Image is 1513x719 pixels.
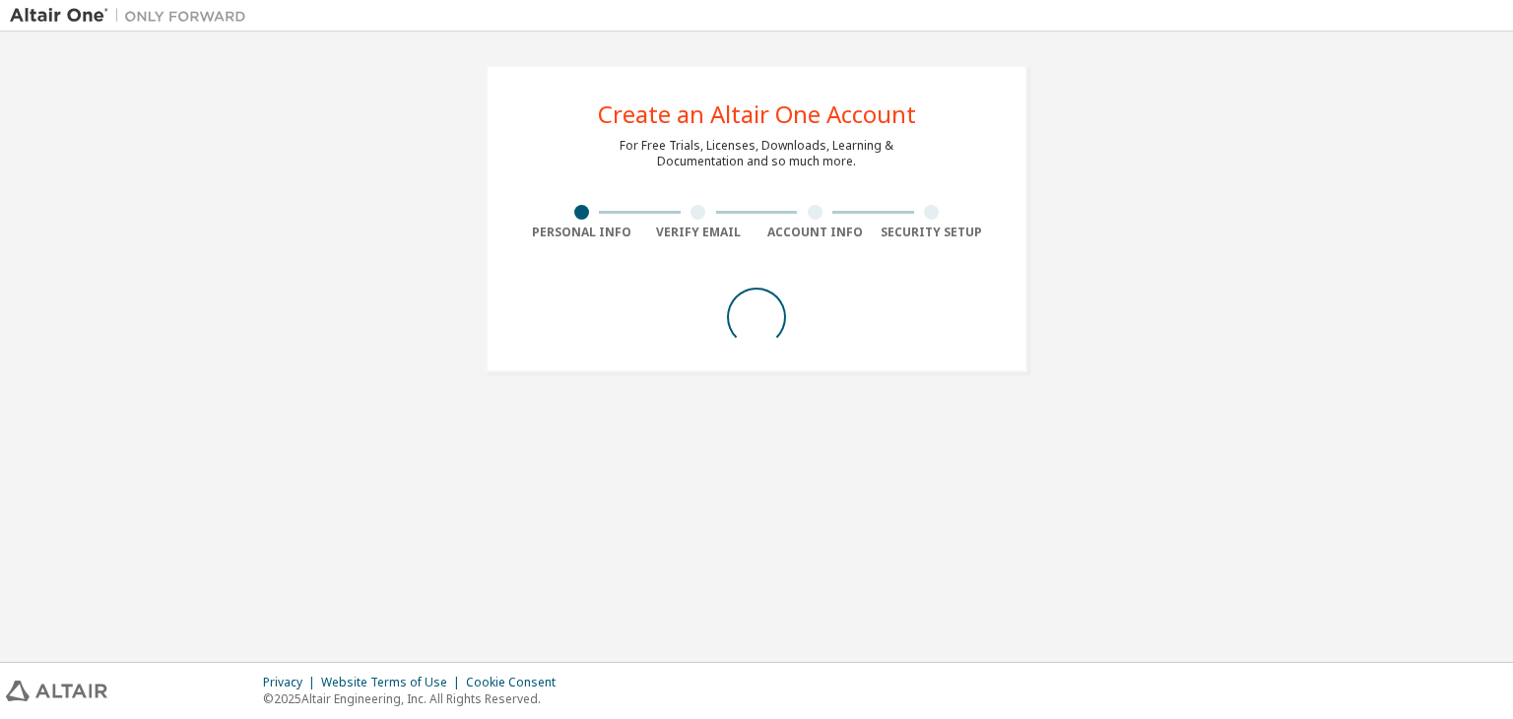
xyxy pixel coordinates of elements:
[466,675,567,690] div: Cookie Consent
[523,225,640,240] div: Personal Info
[620,138,893,169] div: For Free Trials, Licenses, Downloads, Learning & Documentation and so much more.
[874,225,991,240] div: Security Setup
[263,675,321,690] div: Privacy
[6,681,107,701] img: altair_logo.svg
[10,6,256,26] img: Altair One
[263,690,567,707] p: © 2025 Altair Engineering, Inc. All Rights Reserved.
[598,102,916,126] div: Create an Altair One Account
[640,225,757,240] div: Verify Email
[756,225,874,240] div: Account Info
[321,675,466,690] div: Website Terms of Use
